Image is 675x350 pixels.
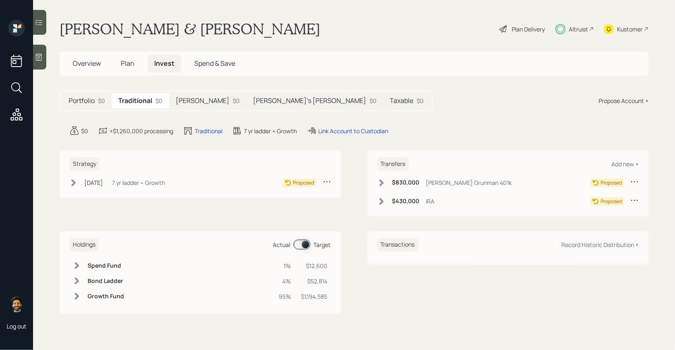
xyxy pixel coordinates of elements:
[392,198,420,205] h6: $430,000
[611,160,639,168] div: Add new +
[561,241,639,249] div: Record Historic Distribution +
[195,127,222,135] div: Traditional
[417,96,424,105] div: $0
[301,261,328,270] div: $12,600
[88,293,124,300] h6: Growth Fund
[118,97,152,105] h5: Traditional
[301,277,328,285] div: $52,814
[426,197,435,206] div: IRA
[88,278,124,285] h6: Bond Ladder
[154,59,174,68] span: Invest
[98,96,105,105] div: $0
[617,25,643,34] div: Kustomer
[73,59,101,68] span: Overview
[370,96,377,105] div: $0
[301,292,328,301] div: $1,194,585
[426,178,512,187] div: [PERSON_NAME] Grunman 401k
[244,127,297,135] div: 7 yr ladder • Growth
[88,262,124,269] h6: Spend Fund
[569,25,588,34] div: Altruist
[601,179,622,187] div: Proposed
[60,20,320,38] h1: [PERSON_NAME] & [PERSON_NAME]
[81,127,88,135] div: $0
[377,157,409,171] h6: Transfers
[318,127,388,135] div: Link Account to Custodian
[314,240,331,249] div: Target
[7,322,26,330] div: Log out
[273,240,291,249] div: Actual
[253,97,366,105] h5: [PERSON_NAME]'s [PERSON_NAME]
[69,97,95,105] h5: Portfolio
[69,157,100,171] h6: Strategy
[279,277,291,285] div: 4%
[392,179,420,186] h6: $830,000
[155,96,162,105] div: $0
[390,97,413,105] h5: Taxable
[176,97,229,105] h5: [PERSON_NAME]
[377,238,418,252] h6: Transactions
[599,96,649,105] div: Propose Account +
[279,261,291,270] div: 1%
[8,296,25,312] img: eric-schwartz-headshot.png
[110,127,173,135] div: +$1,260,000 processing
[233,96,240,105] div: $0
[69,238,99,252] h6: Holdings
[512,25,545,34] div: Plan Delivery
[293,179,315,187] div: Proposed
[112,178,165,187] div: 7 yr ladder • Growth
[279,292,291,301] div: 95%
[84,178,103,187] div: [DATE]
[194,59,235,68] span: Spend & Save
[601,198,622,205] div: Proposed
[121,59,134,68] span: Plan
